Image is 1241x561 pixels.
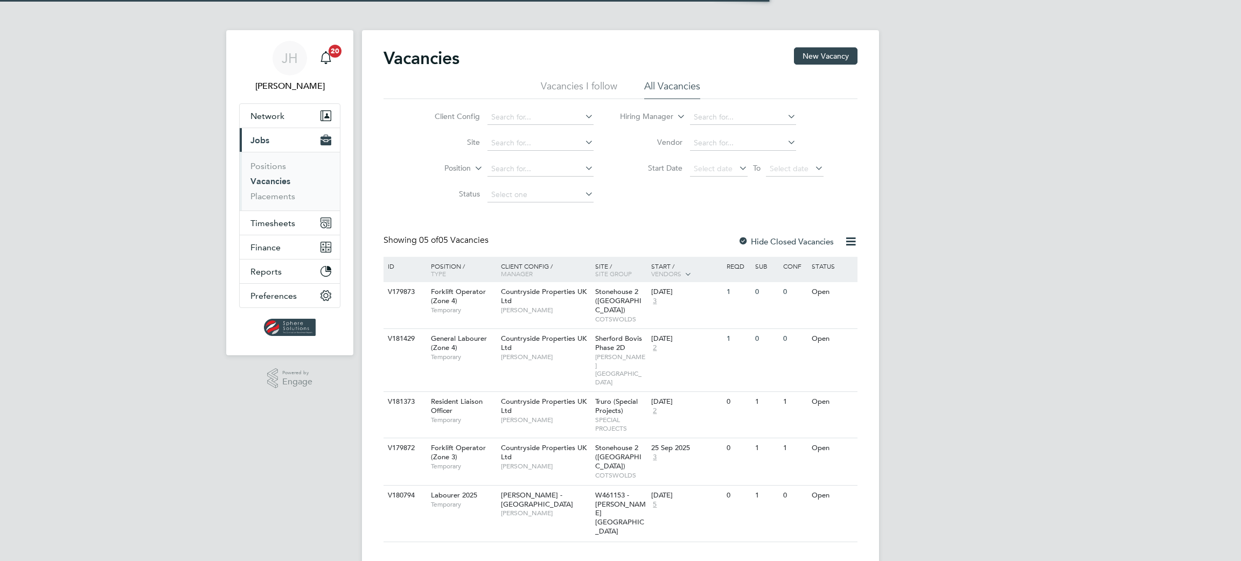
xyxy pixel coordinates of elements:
button: Reports [240,260,340,283]
div: Open [809,329,856,349]
div: 0 [724,486,752,506]
div: V181429 [385,329,423,349]
span: 3 [651,297,658,306]
div: 1 [780,392,808,412]
label: Start Date [620,163,682,173]
span: [PERSON_NAME] - [GEOGRAPHIC_DATA] [501,490,573,509]
div: 1 [752,486,780,506]
div: 0 [752,329,780,349]
span: Vendors [651,269,681,278]
span: [PERSON_NAME] [501,509,590,517]
span: Manager [501,269,533,278]
div: V179872 [385,438,423,458]
span: [PERSON_NAME] [501,306,590,314]
div: 1 [724,329,752,349]
span: Jakir Hussain [239,80,340,93]
span: 3 [651,453,658,462]
div: Site / [592,257,649,283]
span: Jobs [250,135,269,145]
span: Temporary [431,416,496,424]
button: Network [240,104,340,128]
span: 05 of [419,235,438,246]
span: JH [282,51,298,65]
span: Temporary [431,353,496,361]
span: 5 [651,500,658,509]
span: Countryside Properties UK Ltd [501,397,587,415]
span: Resident Liaison Officer [431,397,483,415]
label: Site [418,137,480,147]
a: Positions [250,161,286,171]
div: 1 [752,392,780,412]
span: Finance [250,242,281,253]
label: Position [409,163,471,174]
span: 20 [329,45,341,58]
span: Temporary [431,306,496,314]
span: Network [250,111,284,121]
span: General Labourer (Zone 4) [431,334,487,352]
div: V180794 [385,486,423,506]
div: Conf [780,257,808,275]
div: 0 [780,282,808,302]
div: Open [809,438,856,458]
span: Type [431,269,446,278]
a: Go to home page [239,319,340,336]
span: [PERSON_NAME][GEOGRAPHIC_DATA] [595,353,646,386]
span: Forklift Operator (Zone 4) [431,287,486,305]
span: 2 [651,406,658,416]
div: Open [809,282,856,302]
span: Timesheets [250,218,295,228]
span: [PERSON_NAME] [501,353,590,361]
input: Select one [487,187,594,202]
input: Search for... [487,136,594,151]
div: 0 [724,392,752,412]
div: 0 [724,438,752,458]
a: 20 [315,41,337,75]
span: Labourer 2025 [431,490,477,500]
label: Hiring Manager [611,111,673,122]
h2: Vacancies [384,47,459,69]
button: Finance [240,235,340,259]
span: Stonehouse 2 ([GEOGRAPHIC_DATA]) [595,287,642,314]
span: To [750,161,764,175]
span: Select date [770,164,808,173]
input: Search for... [690,110,796,125]
button: Preferences [240,284,340,307]
div: Open [809,486,856,506]
span: Stonehouse 2 ([GEOGRAPHIC_DATA]) [595,443,642,471]
div: [DATE] [651,491,721,500]
div: 1 [724,282,752,302]
div: 1 [752,438,780,458]
span: W461153 - [PERSON_NAME][GEOGRAPHIC_DATA] [595,490,646,536]
input: Search for... [487,162,594,177]
div: Sub [752,257,780,275]
span: Preferences [250,291,297,301]
a: Powered byEngage [267,368,313,389]
div: ID [385,257,423,275]
div: 1 [780,438,808,458]
div: 0 [780,486,808,506]
div: Status [809,257,856,275]
label: Status [418,189,480,199]
span: 2 [651,343,658,353]
div: Client Config / [498,257,592,283]
span: Site Group [595,269,632,278]
div: 25 Sep 2025 [651,444,721,453]
div: [DATE] [651,287,721,297]
span: Select date [694,164,733,173]
span: Sherford Bovis Phase 2D [595,334,642,352]
span: COTSWOLDS [595,471,646,480]
span: COTSWOLDS [595,315,646,324]
div: Start / [649,257,724,284]
span: Temporary [431,500,496,509]
div: 0 [780,329,808,349]
span: Forklift Operator (Zone 3) [431,443,486,461]
span: 05 Vacancies [419,235,489,246]
a: Placements [250,191,295,201]
div: Reqd [724,257,752,275]
span: Countryside Properties UK Ltd [501,334,587,352]
input: Search for... [690,136,796,151]
span: Powered by [282,368,312,377]
div: V179873 [385,282,423,302]
label: Vendor [620,137,682,147]
button: Timesheets [240,211,340,235]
